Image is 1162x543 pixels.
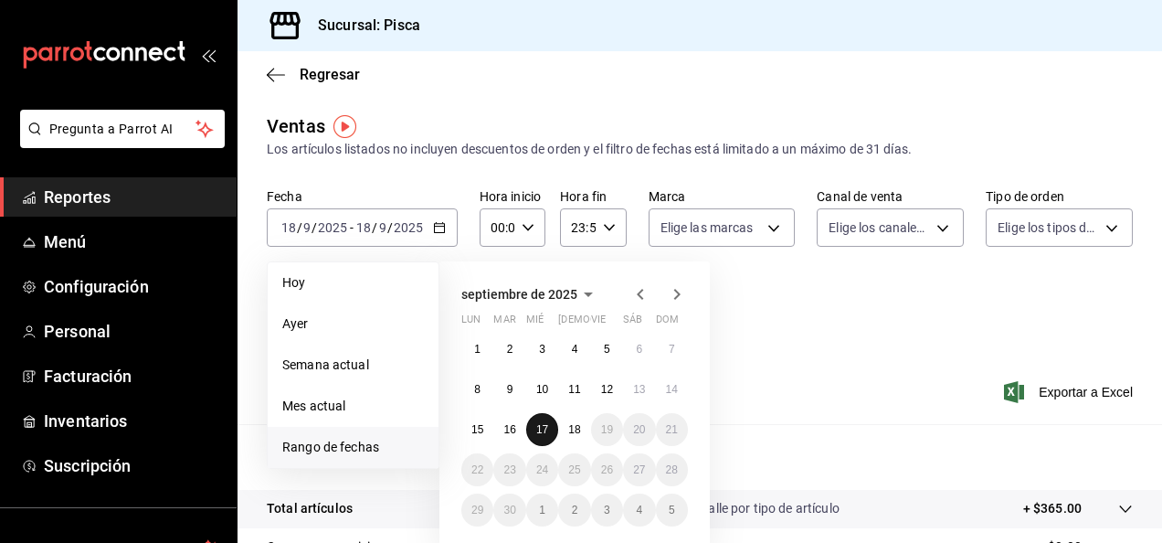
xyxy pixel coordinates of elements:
[623,413,655,446] button: 20 de septiembre de 2025
[13,133,225,152] a: Pregunta a Parrot AI
[461,373,493,406] button: 8 de septiembre de 2025
[817,190,964,203] label: Canal de venta
[604,343,610,356] abbr: 5 de septiembre de 2025
[568,463,580,476] abbr: 25 de septiembre de 2025
[998,218,1099,237] span: Elige los tipos de orden
[282,438,424,457] span: Rango de fechas
[558,314,666,333] abbr: jueves
[623,373,655,406] button: 13 de septiembre de 2025
[536,463,548,476] abbr: 24 de septiembre de 2025
[387,220,393,235] span: /
[355,220,372,235] input: --
[829,218,930,237] span: Elige los canales de venta
[493,413,525,446] button: 16 de septiembre de 2025
[656,314,679,333] abbr: domingo
[49,120,196,139] span: Pregunta a Parrot AI
[471,504,483,516] abbr: 29 de septiembre de 2025
[1023,499,1082,518] p: + $365.00
[507,343,513,356] abbr: 2 de septiembre de 2025
[526,314,544,333] abbr: miércoles
[656,373,688,406] button: 14 de septiembre de 2025
[461,494,493,527] button: 29 de septiembre de 2025
[44,319,222,344] span: Personal
[591,333,623,366] button: 5 de septiembre de 2025
[601,463,613,476] abbr: 26 de septiembre de 2025
[378,220,387,235] input: --
[558,453,590,486] button: 25 de septiembre de 2025
[604,504,610,516] abbr: 3 de octubre de 2025
[601,423,613,436] abbr: 19 de septiembre de 2025
[649,190,796,203] label: Marca
[526,413,558,446] button: 17 de septiembre de 2025
[461,453,493,486] button: 22 de septiembre de 2025
[282,273,424,293] span: Hoy
[471,423,483,436] abbr: 15 de septiembre de 2025
[536,423,548,436] abbr: 17 de septiembre de 2025
[656,333,688,366] button: 7 de septiembre de 2025
[503,423,515,436] abbr: 16 de septiembre de 2025
[623,494,655,527] button: 4 de octubre de 2025
[474,383,481,396] abbr: 8 de septiembre de 2025
[280,220,297,235] input: --
[44,453,222,478] span: Suscripción
[372,220,377,235] span: /
[591,314,606,333] abbr: viernes
[267,190,458,203] label: Fecha
[503,504,515,516] abbr: 30 de septiembre de 2025
[591,453,623,486] button: 26 de septiembre de 2025
[526,333,558,366] button: 3 de septiembre de 2025
[267,66,360,83] button: Regresar
[572,504,578,516] abbr: 2 de octubre de 2025
[303,15,420,37] h3: Sucursal: Pisca
[282,356,424,375] span: Semana actual
[666,463,678,476] abbr: 28 de septiembre de 2025
[44,409,222,433] span: Inventarios
[558,373,590,406] button: 11 de septiembre de 2025
[656,494,688,527] button: 5 de octubre de 2025
[317,220,348,235] input: ----
[282,314,424,334] span: Ayer
[633,383,645,396] abbr: 13 de septiembre de 2025
[526,494,558,527] button: 1 de octubre de 2025
[312,220,317,235] span: /
[507,383,513,396] abbr: 9 de septiembre de 2025
[350,220,354,235] span: -
[633,423,645,436] abbr: 20 de septiembre de 2025
[536,383,548,396] abbr: 10 de septiembre de 2025
[558,494,590,527] button: 2 de octubre de 2025
[493,453,525,486] button: 23 de septiembre de 2025
[333,115,356,138] button: Tooltip marker
[471,463,483,476] abbr: 22 de septiembre de 2025
[656,453,688,486] button: 28 de septiembre de 2025
[302,220,312,235] input: --
[461,314,481,333] abbr: lunes
[267,112,325,140] div: Ventas
[666,423,678,436] abbr: 21 de septiembre de 2025
[526,453,558,486] button: 24 de septiembre de 2025
[526,373,558,406] button: 10 de septiembre de 2025
[44,185,222,209] span: Reportes
[393,220,424,235] input: ----
[20,110,225,148] button: Pregunta a Parrot AI
[623,333,655,366] button: 6 de septiembre de 2025
[601,383,613,396] abbr: 12 de septiembre de 2025
[636,504,642,516] abbr: 4 de octubre de 2025
[503,463,515,476] abbr: 23 de septiembre de 2025
[300,66,360,83] span: Regresar
[666,383,678,396] abbr: 14 de septiembre de 2025
[633,463,645,476] abbr: 27 de septiembre de 2025
[656,413,688,446] button: 21 de septiembre de 2025
[282,397,424,416] span: Mes actual
[558,413,590,446] button: 18 de septiembre de 2025
[493,314,515,333] abbr: martes
[44,364,222,389] span: Facturación
[568,423,580,436] abbr: 18 de septiembre de 2025
[474,343,481,356] abbr: 1 de septiembre de 2025
[461,283,599,305] button: septiembre de 2025
[1008,381,1133,403] button: Exportar a Excel
[669,504,675,516] abbr: 5 de octubre de 2025
[591,494,623,527] button: 3 de octubre de 2025
[568,383,580,396] abbr: 11 de septiembre de 2025
[539,343,545,356] abbr: 3 de septiembre de 2025
[493,373,525,406] button: 9 de septiembre de 2025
